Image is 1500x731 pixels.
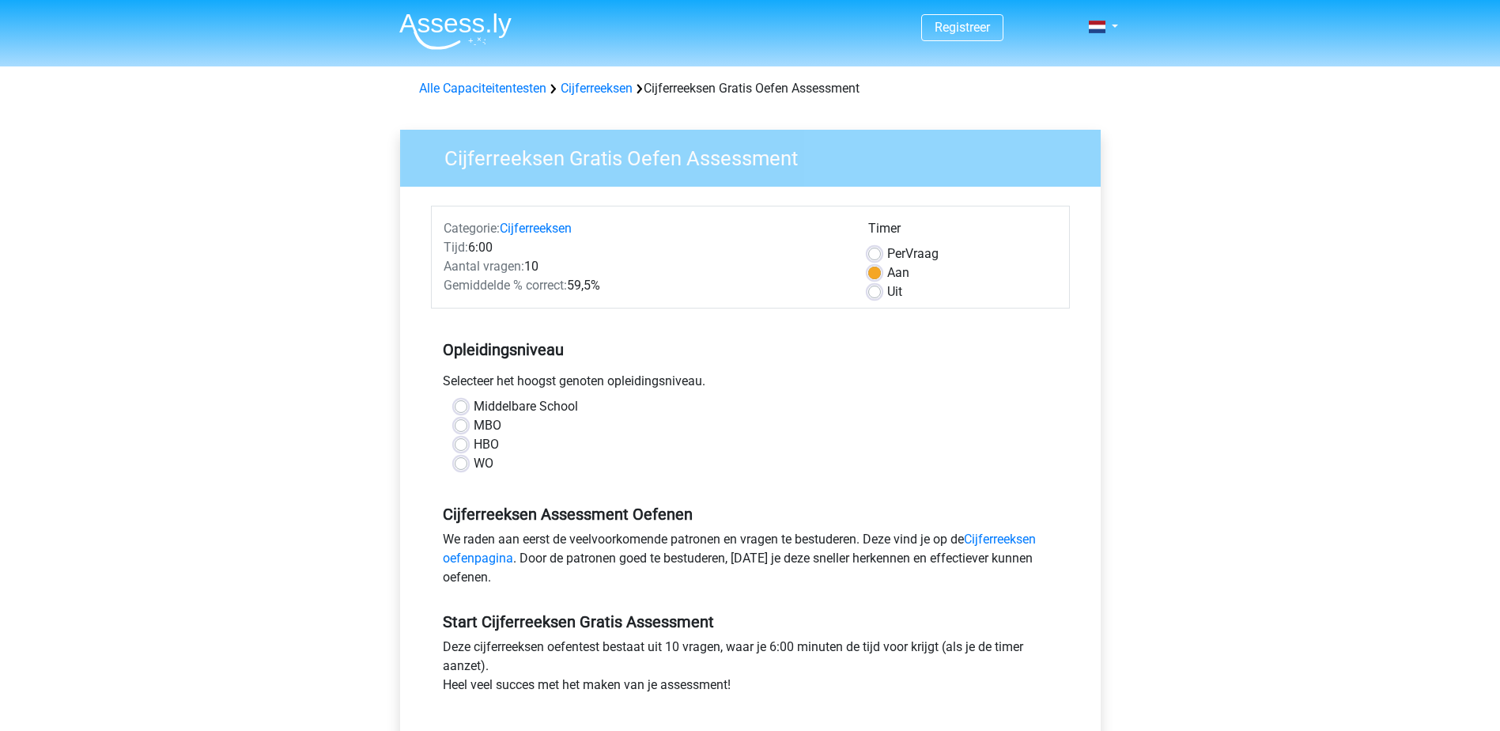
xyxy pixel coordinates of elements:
span: Aantal vragen: [444,259,524,274]
label: MBO [474,416,501,435]
div: Timer [868,219,1057,244]
span: Per [887,246,905,261]
a: Registreer [935,20,990,35]
h5: Opleidingsniveau [443,334,1058,365]
label: WO [474,454,493,473]
a: Alle Capaciteitentesten [419,81,546,96]
label: Vraag [887,244,939,263]
span: Categorie: [444,221,500,236]
div: We raden aan eerst de veelvoorkomende patronen en vragen te bestuderen. Deze vind je op de . Door... [431,530,1070,593]
div: Deze cijferreeksen oefentest bestaat uit 10 vragen, waar je 6:00 minuten de tijd voor krijgt (als... [431,638,1070,701]
label: Aan [887,263,909,282]
label: Uit [887,282,902,301]
span: Tijd: [444,240,468,255]
label: HBO [474,435,499,454]
h3: Cijferreeksen Gratis Oefen Assessment [425,140,1089,171]
div: Selecteer het hoogst genoten opleidingsniveau. [431,372,1070,397]
label: Middelbare School [474,397,578,416]
div: Cijferreeksen Gratis Oefen Assessment [413,79,1088,98]
a: Cijferreeksen [561,81,633,96]
span: Gemiddelde % correct: [444,278,567,293]
a: Cijferreeksen [500,221,572,236]
h5: Cijferreeksen Assessment Oefenen [443,505,1058,524]
img: Assessly [399,13,512,50]
h5: Start Cijferreeksen Gratis Assessment [443,612,1058,631]
div: 6:00 [432,238,856,257]
div: 10 [432,257,856,276]
div: 59,5% [432,276,856,295]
